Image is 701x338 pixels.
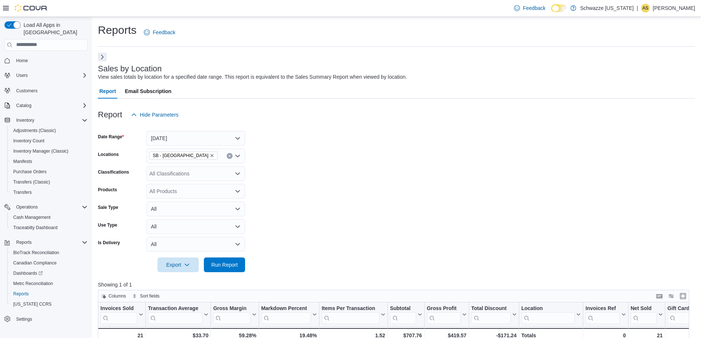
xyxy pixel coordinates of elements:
[7,299,91,309] button: [US_STATE] CCRS
[13,315,35,324] a: Settings
[668,305,697,324] div: Gift Card Sales
[13,138,45,144] span: Inventory Count
[16,316,32,322] span: Settings
[10,279,56,288] a: Metrc Reconciliation
[13,148,68,154] span: Inventory Manager (Classic)
[16,88,38,94] span: Customers
[585,305,626,324] button: Invoices Ref
[13,101,88,110] span: Catalog
[521,305,575,324] div: Location
[16,72,28,78] span: Users
[1,237,91,248] button: Reports
[13,203,41,211] button: Operations
[98,64,162,73] h3: Sales by Location
[153,29,175,36] span: Feedback
[98,204,118,210] label: Sale Type
[7,136,91,146] button: Inventory Count
[16,239,32,245] span: Reports
[10,279,88,288] span: Metrc Reconciliation
[13,159,32,164] span: Manifests
[13,128,56,134] span: Adjustments (Classic)
[98,281,695,288] p: Showing 1 of 1
[471,305,511,324] div: Total Discount
[523,4,545,12] span: Feedback
[10,223,60,232] a: Traceabilty Dashboard
[213,305,250,324] div: Gross Margin
[235,153,241,159] button: Open list of options
[585,305,620,324] div: Invoices Ref
[16,58,28,64] span: Home
[1,55,91,66] button: Home
[641,4,650,13] div: Annette Sanders
[1,70,91,81] button: Users
[551,4,567,12] input: Dark Mode
[227,153,233,159] button: Clear input
[322,305,379,312] div: Items Per Transaction
[10,300,54,309] a: [US_STATE] CCRS
[13,189,32,195] span: Transfers
[16,103,31,108] span: Catalog
[7,248,91,258] button: BioTrack Reconciliation
[10,136,88,145] span: Inventory Count
[322,305,385,324] button: Items Per Transaction
[21,21,88,36] span: Load All Apps in [GEOGRAPHIC_DATA]
[98,73,407,81] div: View sales totals by location for a specified date range. This report is equivalent to the Sales ...
[13,56,31,65] a: Home
[10,188,35,197] a: Transfers
[1,202,91,212] button: Operations
[162,257,194,272] span: Export
[98,110,122,119] h3: Report
[10,188,88,197] span: Transfers
[261,305,317,324] button: Markdown Percent
[585,305,620,312] div: Invoices Ref
[100,305,143,324] button: Invoices Sold
[10,300,88,309] span: Washington CCRS
[668,305,697,312] div: Gift Cards
[1,85,91,96] button: Customers
[13,116,88,125] span: Inventory
[653,4,695,13] p: [PERSON_NAME]
[631,305,657,324] div: Net Sold
[146,131,245,146] button: [DATE]
[521,305,581,324] button: Location
[13,214,50,220] span: Cash Management
[157,257,199,272] button: Export
[98,240,120,246] label: Is Delivery
[551,12,552,13] span: Dark Mode
[13,86,88,95] span: Customers
[98,23,137,38] h1: Reports
[13,314,88,324] span: Settings
[10,259,88,267] span: Canadian Compliance
[580,4,634,13] p: Schwazze [US_STATE]
[149,152,217,160] span: SB - Commerce City
[7,156,91,167] button: Manifests
[642,4,648,13] span: AS
[13,281,53,287] span: Metrc Reconciliation
[13,116,37,125] button: Inventory
[10,289,88,298] span: Reports
[10,269,46,278] a: Dashboards
[98,187,117,193] label: Products
[125,84,171,99] span: Email Subscription
[13,238,35,247] button: Reports
[140,111,178,118] span: Hide Parameters
[100,305,137,312] div: Invoices Sold
[13,86,40,95] a: Customers
[667,292,676,300] button: Display options
[13,71,31,80] button: Users
[7,125,91,136] button: Adjustments (Classic)
[98,152,119,157] label: Locations
[99,84,116,99] span: Report
[427,305,461,312] div: Gross Profit
[148,305,202,312] div: Transaction Average
[98,169,129,175] label: Classifications
[10,126,59,135] a: Adjustments (Classic)
[390,305,416,312] div: Subtotal
[211,261,238,268] span: Run Report
[13,169,47,175] span: Purchase Orders
[631,305,663,324] button: Net Sold
[13,301,52,307] span: [US_STATE] CCRS
[13,260,57,266] span: Canadian Compliance
[427,305,461,324] div: Gross Profit
[1,100,91,111] button: Catalog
